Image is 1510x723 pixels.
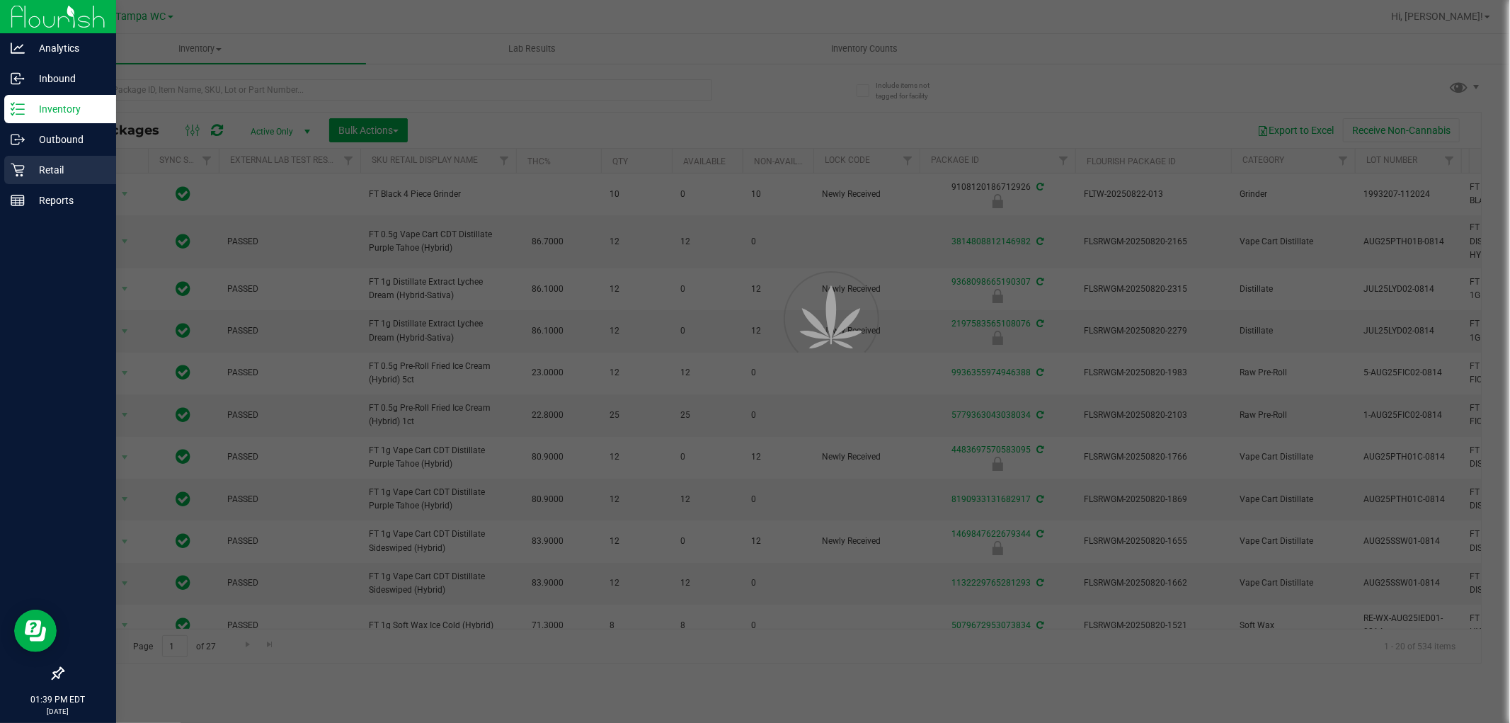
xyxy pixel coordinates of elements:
p: 01:39 PM EDT [6,693,110,706]
inline-svg: Inventory [11,102,25,116]
p: [DATE] [6,706,110,717]
inline-svg: Retail [11,163,25,177]
inline-svg: Outbound [11,132,25,147]
p: Retail [25,161,110,178]
inline-svg: Analytics [11,41,25,55]
p: Analytics [25,40,110,57]
inline-svg: Inbound [11,72,25,86]
p: Inbound [25,70,110,87]
p: Reports [25,192,110,209]
p: Inventory [25,101,110,118]
p: Outbound [25,131,110,148]
iframe: Resource center [14,610,57,652]
inline-svg: Reports [11,193,25,207]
